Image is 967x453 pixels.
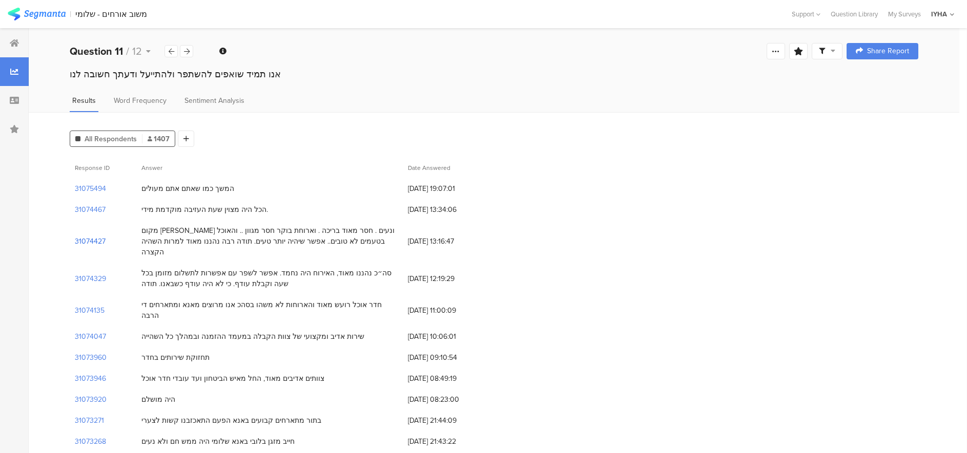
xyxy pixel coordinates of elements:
[408,373,490,384] span: [DATE] 08:49:19
[408,352,490,363] span: [DATE] 09:10:54
[70,8,71,20] div: |
[931,9,947,19] div: IYHA
[148,134,170,144] span: 1407
[75,436,106,447] section: 31073268
[132,44,142,59] span: 12
[141,225,398,257] div: מקום [PERSON_NAME] ונעים . חסר מאוד בריכה . וארוחת בוקר חסר מגוון .. והאוכל בטעמים לא טובים.. אפש...
[408,163,450,172] span: Date Answered
[141,183,234,194] div: המשך כמו שאתם אתם מעולים
[408,436,490,447] span: [DATE] 21:43:22
[408,236,490,247] span: [DATE] 13:16:47
[75,394,107,405] section: 31073920
[75,373,106,384] section: 31073946
[75,415,104,426] section: 31073271
[70,68,918,81] div: אנו תמיד שואפים להשתפר ולהתייעל ודעתך חשובה לנו
[126,44,129,59] span: /
[408,394,490,405] span: [DATE] 08:23:00
[141,373,324,384] div: צוותים אדיבים מאוד, החל מאיש הביטחון ועד עובדי חדר אוכל
[883,9,926,19] a: My Surveys
[75,331,106,342] section: 31074047
[75,273,106,284] section: 31074329
[8,8,66,20] img: segmanta logo
[408,273,490,284] span: [DATE] 12:19:29
[141,268,398,289] div: סה״כ נהננו מאוד, האירוח היה נחמד. אפשר לשפר עם אפשרות לתשלום מזומן בכל שעה וקבלת עודף. כי לא היה ...
[141,331,364,342] div: שירות אדיב ומקצועי של צוות הקבלה במעמד ההזמנה ובמהלך כל השהייה
[184,95,244,106] span: Sentiment Analysis
[408,415,490,426] span: [DATE] 21:44:09
[75,352,107,363] section: 31073960
[70,44,123,59] b: Question 11
[75,9,147,19] div: משוב אורחים - שלומי
[141,204,268,215] div: הכל היה מצוין שעת העזיבה מוקדמת מידי.
[72,95,96,106] span: Results
[114,95,167,106] span: Word Frequency
[141,394,175,405] div: היה מושלם
[408,183,490,194] span: [DATE] 19:07:01
[141,436,295,447] div: חייב מזגן בלובי באנא שלומי היה ממש חם ולא נעים
[85,134,137,144] span: All Respondents
[141,352,210,363] div: תחזוקת שירותים בחדר
[75,204,106,215] section: 31074467
[75,305,105,316] section: 31074135
[408,204,490,215] span: [DATE] 13:34:06
[826,9,883,19] a: Question Library
[408,331,490,342] span: [DATE] 10:06:01
[75,183,106,194] section: 31075494
[75,236,106,247] section: 31074427
[75,163,110,172] span: Response ID
[141,163,162,172] span: Answer
[792,6,820,22] div: Support
[141,299,398,321] div: חדר אוכל רועש מאוד והארוחות לא משהו בסהכ אנו מרוצים מאנא ומתארחים די הרבה
[141,415,321,426] div: בתור מתארחים קבועים באנא הפעם התאכזבנו קשות לצערי
[408,305,490,316] span: [DATE] 11:00:09
[867,48,909,55] span: Share Report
